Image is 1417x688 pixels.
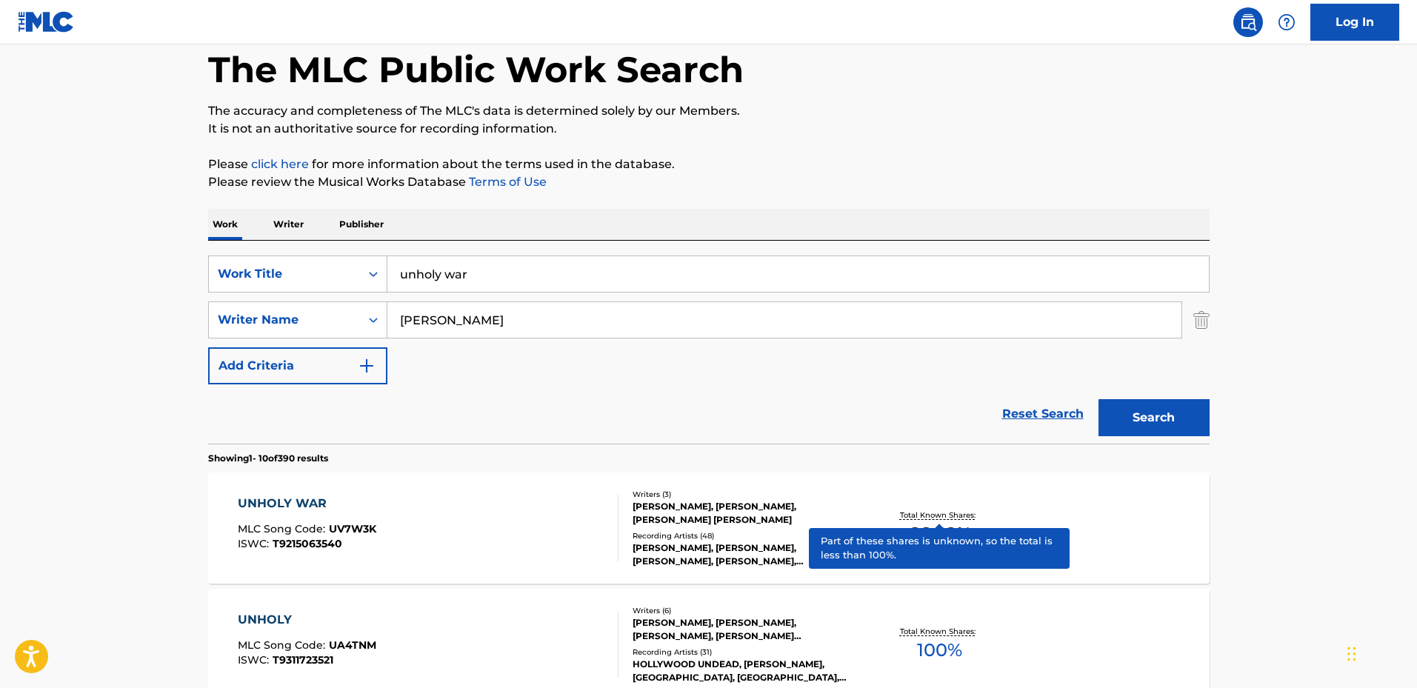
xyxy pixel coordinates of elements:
div: UNHOLY [238,611,376,629]
p: Please for more information about the terms used in the database. [208,156,1210,173]
p: Work [208,209,242,240]
div: [PERSON_NAME], [PERSON_NAME], [PERSON_NAME] [PERSON_NAME] [633,500,856,527]
div: Recording Artists ( 31 ) [633,647,856,658]
a: UNHOLY WARMLC Song Code:UV7W3KISWC:T9215063540Writers (3)[PERSON_NAME], [PERSON_NAME], [PERSON_NA... [208,472,1210,584]
div: UNHOLY WAR [238,495,376,512]
span: 66.68 % [908,521,971,547]
span: MLC Song Code : [238,522,329,535]
a: Reset Search [995,398,1091,430]
a: Public Search [1233,7,1263,37]
div: Writers ( 3 ) [633,489,856,500]
div: HOLLYWOOD UNDEAD, [PERSON_NAME], [GEOGRAPHIC_DATA], [GEOGRAPHIC_DATA], [GEOGRAPHIC_DATA] UNDEAD, ... [633,658,856,684]
p: Please review the Musical Works Database [208,173,1210,191]
p: The accuracy and completeness of The MLC's data is determined solely by our Members. [208,102,1210,120]
img: Delete Criterion [1193,301,1210,338]
p: Total Known Shares: [900,510,979,521]
p: It is not an authoritative source for recording information. [208,120,1210,138]
div: Writer Name [218,311,351,329]
img: search [1239,13,1257,31]
div: Writers ( 6 ) [633,605,856,616]
img: 9d2ae6d4665cec9f34b9.svg [358,357,376,375]
span: MLC Song Code : [238,638,329,652]
span: ISWC : [238,653,273,667]
p: Total Known Shares: [900,626,979,637]
span: UA4TNM [329,638,376,652]
h1: The MLC Public Work Search [208,47,744,92]
span: T9215063540 [273,537,342,550]
img: help [1278,13,1296,31]
span: T9311723521 [273,653,333,667]
span: 100 % [917,637,962,664]
a: click here [251,157,309,171]
span: ISWC : [238,537,273,550]
div: [PERSON_NAME], [PERSON_NAME], [PERSON_NAME], [PERSON_NAME], [PERSON_NAME] [633,541,856,568]
div: Recording Artists ( 48 ) [633,530,856,541]
div: Work Title [218,265,351,283]
button: Search [1098,399,1210,436]
a: Log In [1310,4,1399,41]
form: Search Form [208,256,1210,444]
p: Writer [269,209,308,240]
p: Showing 1 - 10 of 390 results [208,452,328,465]
p: Publisher [335,209,388,240]
img: MLC Logo [18,11,75,33]
div: Help [1272,7,1301,37]
div: [PERSON_NAME], [PERSON_NAME], [PERSON_NAME], [PERSON_NAME] [PERSON_NAME], [PERSON_NAME], [PERSON_... [633,616,856,643]
a: Terms of Use [466,175,547,189]
iframe: Chat Widget [1343,617,1417,688]
button: Add Criteria [208,347,387,384]
div: Widget de chat [1343,617,1417,688]
div: Arrastar [1347,632,1356,676]
span: UV7W3K [329,522,376,535]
